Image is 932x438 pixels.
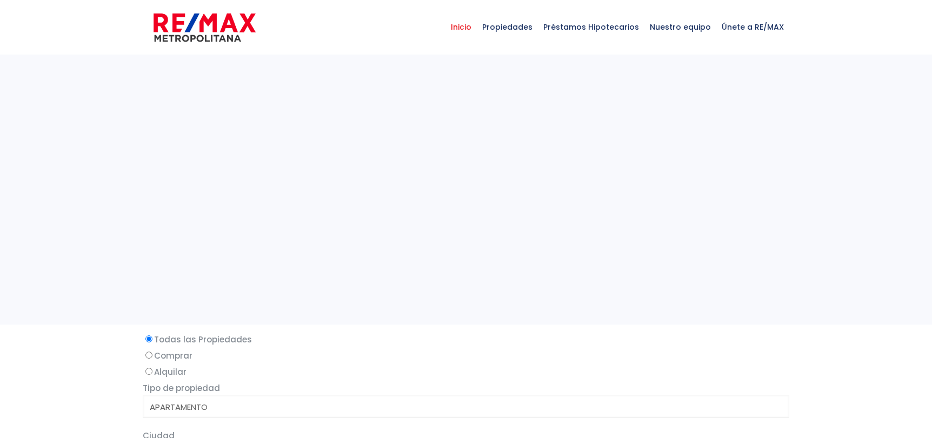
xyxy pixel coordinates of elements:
input: Comprar [145,352,152,359]
option: APARTAMENTO [149,401,775,414]
input: Todas las Propiedades [145,335,152,342]
img: remax-metropolitana-logo [154,11,256,44]
span: Nuestro equipo [644,11,716,43]
label: Todas las Propiedades [143,333,789,346]
span: Propiedades [477,11,538,43]
label: Comprar [143,349,789,362]
option: CASA [149,414,775,427]
span: Únete a RE/MAX [716,11,789,43]
span: Préstamos Hipotecarios [538,11,644,43]
label: Alquilar [143,365,789,379]
span: Inicio [445,11,477,43]
input: Alquilar [145,368,152,375]
span: Tipo de propiedad [143,382,220,394]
